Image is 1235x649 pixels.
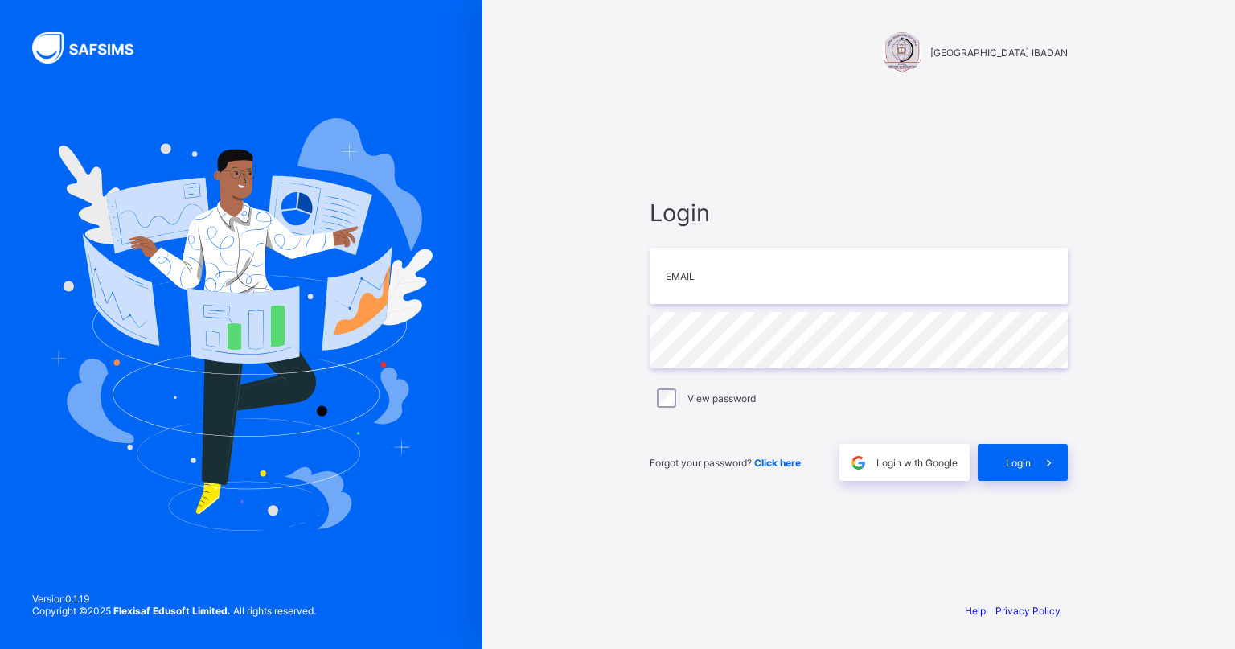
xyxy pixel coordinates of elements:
span: Copyright © 2025 All rights reserved. [32,605,316,617]
span: Login [1006,457,1031,469]
a: Help [965,605,986,617]
span: Login with Google [876,457,958,469]
span: Login [650,199,1068,227]
a: Privacy Policy [995,605,1061,617]
img: Hero Image [50,118,433,530]
span: [GEOGRAPHIC_DATA] IBADAN [930,47,1068,59]
img: SAFSIMS Logo [32,32,153,64]
img: google.396cfc9801f0270233282035f929180a.svg [849,454,868,472]
a: Click here [754,457,801,469]
strong: Flexisaf Edusoft Limited. [113,605,231,617]
span: Version 0.1.19 [32,593,316,605]
span: Forgot your password? [650,457,801,469]
label: View password [687,392,756,405]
